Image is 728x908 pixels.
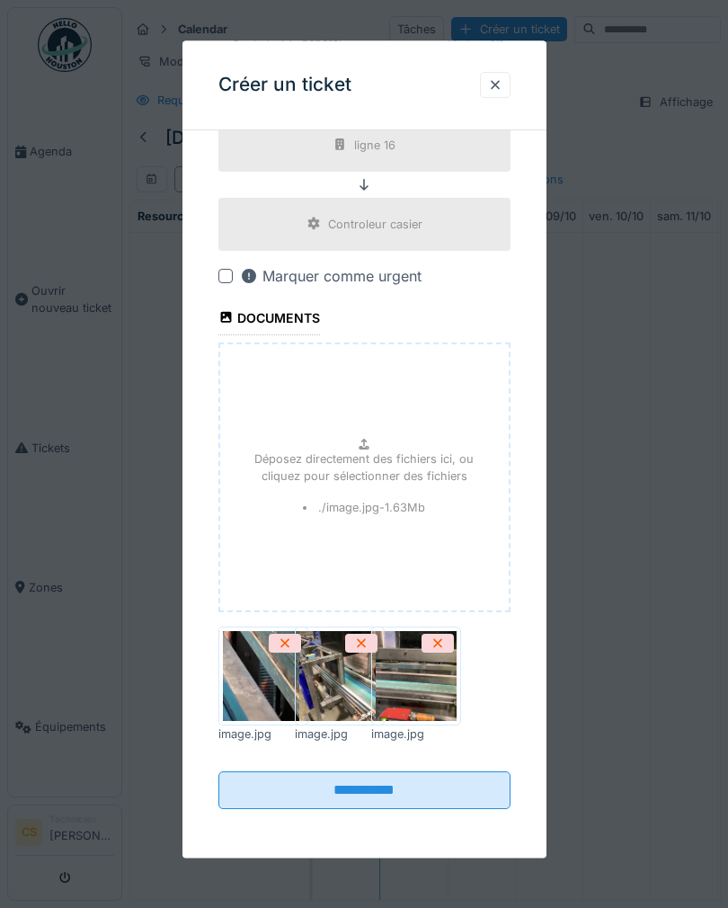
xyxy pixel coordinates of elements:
[223,631,304,721] img: 3m8lhyhp57gcdqgf2khjfhqfbl32
[354,137,395,154] div: ligne 16
[218,305,321,335] div: Documents
[218,726,308,743] div: image.jpg
[328,216,422,233] div: Controleur casier
[299,631,380,721] img: e0jsnj2qyk2gk0ryyljkb8au2hb8
[376,631,457,721] img: n8qqisppcs4n06ndgqkrrmlgh6xk
[295,726,385,743] div: image.jpg
[303,499,426,516] li: ./image.jpg - 1.63 Mb
[218,74,351,96] h3: Créer un ticket
[371,726,461,743] div: image.jpg
[235,450,494,485] p: Déposez directement des fichiers ici, ou cliquez pour sélectionner des fichiers
[240,265,422,287] div: Marquer comme urgent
